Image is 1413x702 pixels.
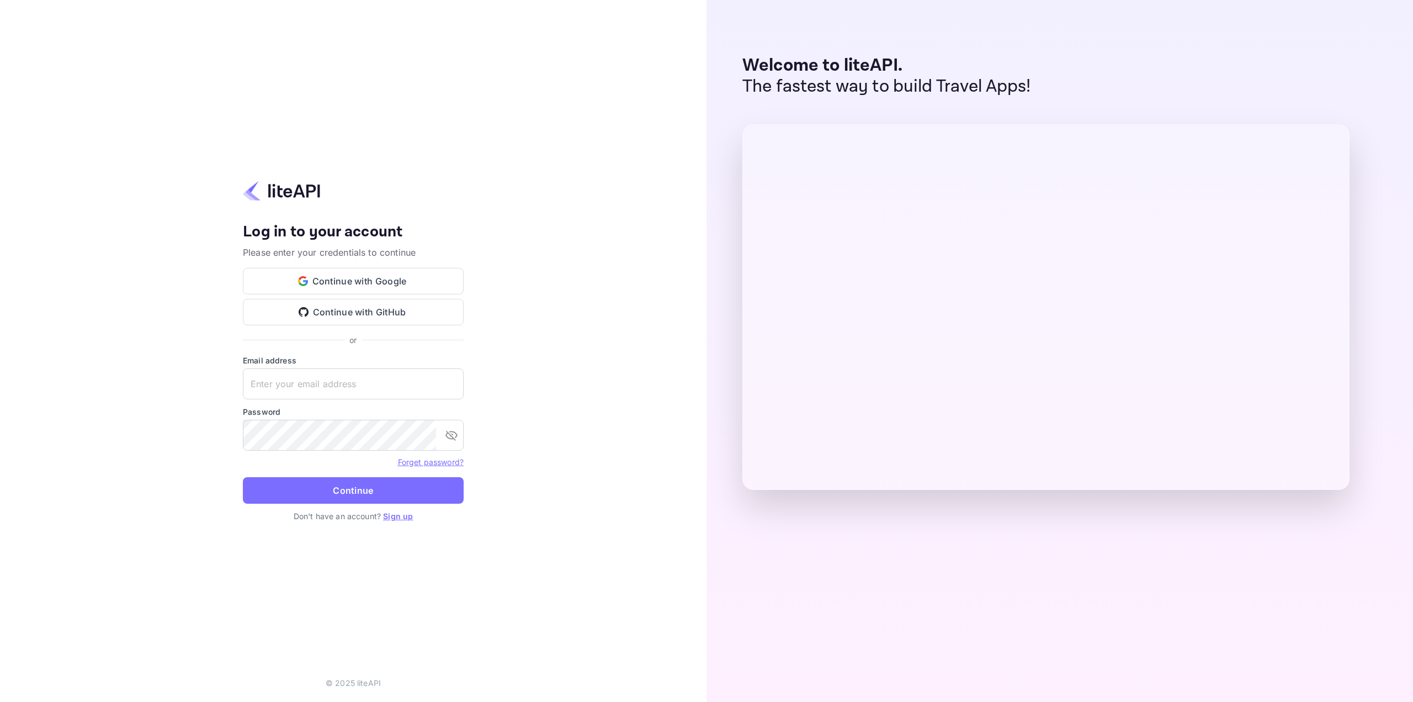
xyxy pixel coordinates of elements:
a: Forget password? [398,457,464,467]
button: toggle password visibility [440,424,463,446]
p: The fastest way to build Travel Apps! [742,76,1031,97]
input: Enter your email address [243,368,464,399]
button: Continue with Google [243,268,464,294]
p: or [349,334,357,346]
a: Forget password? [398,456,464,467]
p: Don't have an account? [243,510,464,522]
a: Sign up [383,511,413,521]
p: Welcome to liteAPI. [742,55,1031,76]
button: Continue with GitHub [243,299,464,325]
label: Password [243,406,464,418]
img: liteapi [243,180,320,202]
p: © 2025 liteAPI [326,677,381,689]
label: Email address [243,355,464,366]
button: Continue [243,477,464,504]
img: liteAPI Dashboard Preview [742,124,1350,490]
h4: Log in to your account [243,223,464,242]
p: Please enter your credentials to continue [243,246,464,259]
